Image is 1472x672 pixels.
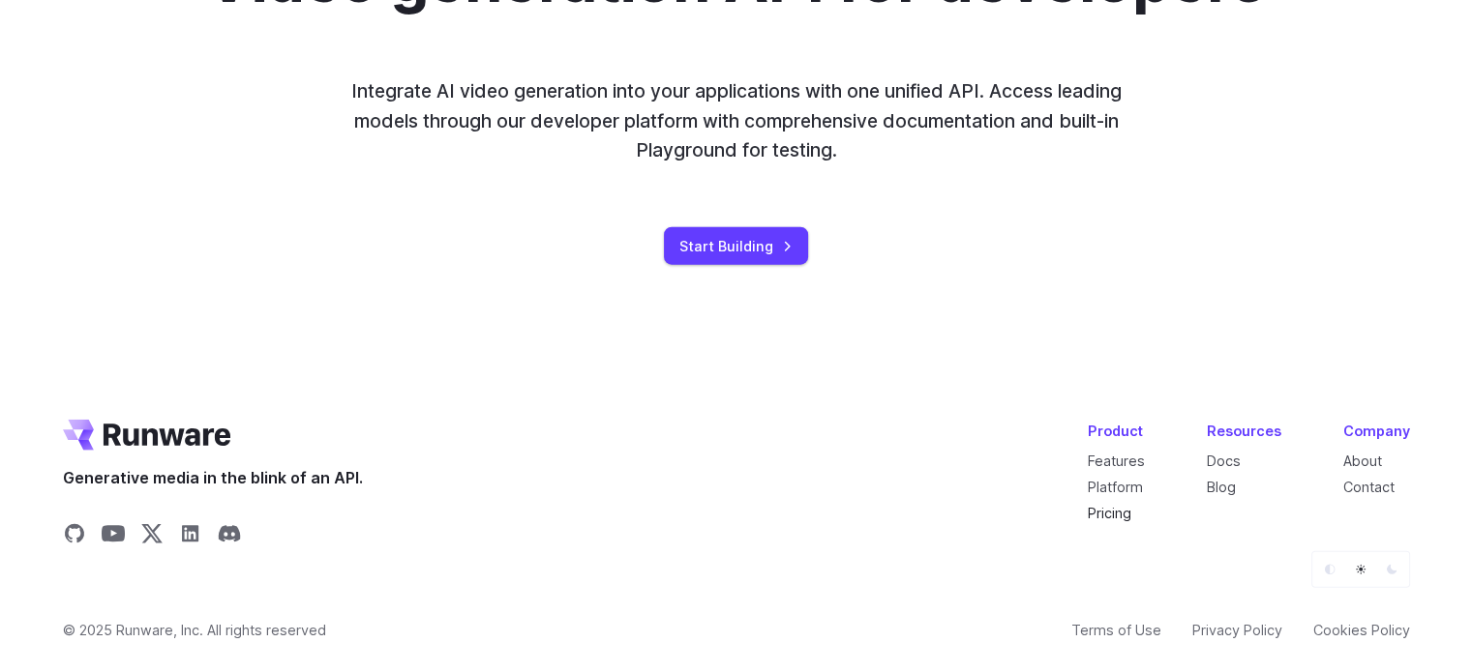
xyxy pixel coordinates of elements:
a: Share on Discord [218,522,241,551]
a: Contact [1343,479,1395,495]
a: Start Building [664,227,808,265]
ul: Theme selector [1311,551,1410,588]
a: About [1343,453,1382,469]
span: © 2025 Runware, Inc. All rights reserved [63,619,326,641]
a: Go to / [63,420,231,451]
a: Platform [1088,479,1143,495]
button: Default [1316,556,1343,583]
a: Privacy Policy [1192,619,1282,641]
p: Integrate AI video generation into your applications with one unified API. Access leading models ... [334,76,1139,165]
button: Light [1347,556,1374,583]
div: Resources [1207,420,1281,442]
a: Docs [1207,453,1241,469]
a: Share on LinkedIn [179,522,202,551]
a: Share on X [140,522,164,551]
a: Share on GitHub [63,522,86,551]
a: Share on YouTube [102,522,125,551]
div: Company [1343,420,1410,442]
a: Terms of Use [1071,619,1161,641]
span: Generative media in the blink of an API. [63,466,363,491]
a: Cookies Policy [1313,619,1410,641]
button: Dark [1378,556,1405,583]
div: Product [1088,420,1145,442]
a: Pricing [1088,505,1131,521]
a: Blog [1207,479,1236,495]
a: Features [1088,453,1145,469]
